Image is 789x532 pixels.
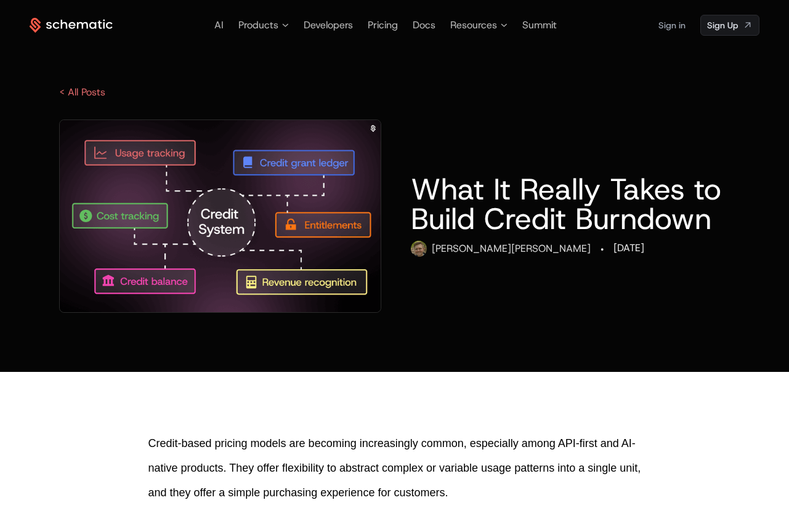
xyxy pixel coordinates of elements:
img: Pillar - Credits Builder [60,120,381,312]
div: [PERSON_NAME] [PERSON_NAME] [432,241,591,256]
a: < All Posts [59,86,105,99]
a: Summit [522,18,557,31]
h1: What It Really Takes to Build Credit Burndown [411,174,730,233]
a: [object Object] [700,15,759,36]
span: Products [238,18,278,33]
div: · [601,241,604,258]
span: Resources [450,18,497,33]
a: Pricing [368,18,398,31]
a: Developers [304,18,353,31]
div: [DATE] [613,241,644,256]
img: Ryan Echternacht [411,241,427,257]
span: Sign Up [707,19,738,31]
a: Docs [413,18,435,31]
a: Sign in [658,15,686,35]
a: AI [214,18,224,31]
p: Credit-based pricing models are becoming increasingly common, especially among API-first and AI-n... [148,431,641,505]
